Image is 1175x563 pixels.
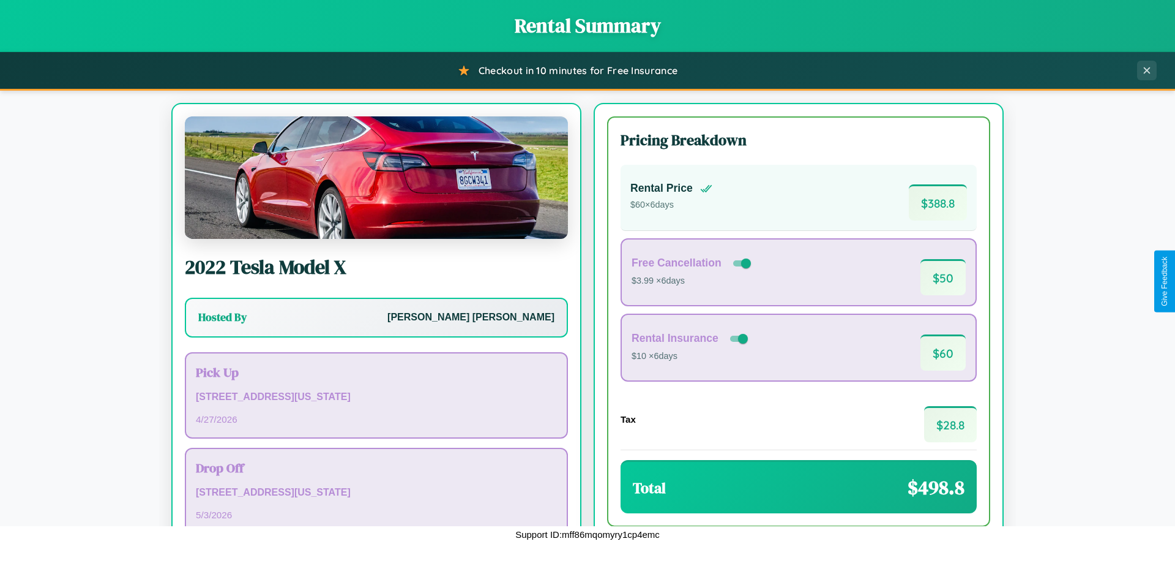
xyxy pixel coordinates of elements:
p: $ 60 × 6 days [630,197,712,213]
p: [PERSON_NAME] [PERSON_NAME] [387,309,554,327]
div: Give Feedback [1160,257,1169,306]
span: $ 388.8 [909,184,967,221]
h3: Total [633,478,666,498]
h1: Rental Summary [12,12,1163,39]
h3: Hosted By [198,310,247,325]
h4: Rental Price [630,182,693,195]
h4: Tax [621,414,636,425]
span: $ 498.8 [908,474,964,501]
p: [STREET_ADDRESS][US_STATE] [196,388,557,406]
h3: Pricing Breakdown [621,130,977,150]
p: [STREET_ADDRESS][US_STATE] [196,484,557,502]
h3: Pick Up [196,363,557,381]
span: $ 50 [920,259,966,295]
p: $3.99 × 6 days [632,273,753,289]
h2: 2022 Tesla Model X [185,254,568,281]
p: $10 × 6 days [632,349,750,365]
span: $ 28.8 [924,406,977,442]
p: 5 / 3 / 2026 [196,507,557,523]
h3: Drop Off [196,459,557,477]
span: Checkout in 10 minutes for Free Insurance [479,64,677,77]
span: $ 60 [920,334,966,371]
p: Support ID: mff86mqomyry1cp4emc [515,526,660,543]
p: 4 / 27 / 2026 [196,411,557,428]
h4: Rental Insurance [632,332,718,345]
img: Tesla Model X [185,116,568,239]
h4: Free Cancellation [632,257,722,270]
